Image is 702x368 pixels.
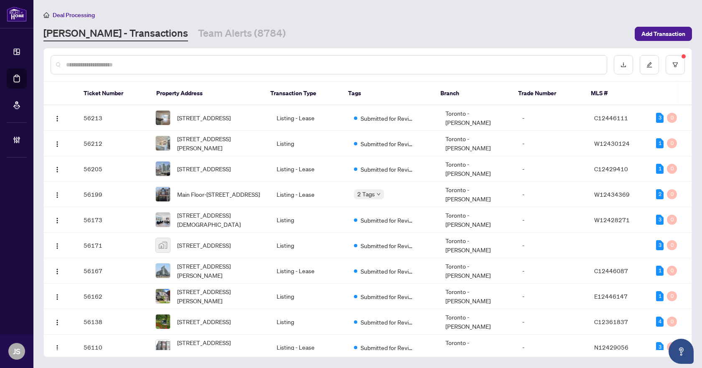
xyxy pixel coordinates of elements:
div: 1 [656,164,664,174]
img: logo [7,6,27,22]
td: Toronto - [PERSON_NAME] [439,258,516,284]
div: 0 [667,342,677,352]
span: [STREET_ADDRESS][PERSON_NAME] [177,134,263,152]
td: Toronto - [PERSON_NAME] [439,284,516,309]
span: W12430124 [594,140,630,147]
td: 56199 [77,182,149,207]
span: Submitted for Review [361,343,415,352]
span: down [376,192,381,196]
span: 2 Tags [357,189,375,199]
img: Logo [54,268,61,275]
td: 56110 [77,335,149,360]
button: Open asap [669,339,694,364]
td: - [516,156,588,182]
span: [STREET_ADDRESS] [177,317,231,326]
img: Logo [54,115,61,122]
td: Listing - Lease [270,105,347,131]
img: thumbnail-img [156,289,170,303]
td: 56167 [77,258,149,284]
img: thumbnail-img [156,340,170,354]
td: - [516,131,588,156]
button: Logo [51,239,64,252]
button: download [614,55,633,74]
span: Submitted for Review [361,139,415,148]
td: 56205 [77,156,149,182]
td: - [516,284,588,309]
th: Ticket Number [77,82,150,105]
span: Submitted for Review [361,317,415,327]
td: Listing [270,284,347,309]
span: edit [646,62,652,68]
span: C12429410 [594,165,628,173]
span: [STREET_ADDRESS][PERSON_NAME][PERSON_NAME] [177,338,263,356]
td: - [516,258,588,284]
td: 56173 [77,207,149,233]
div: 0 [667,266,677,276]
td: Toronto - [PERSON_NAME] [439,131,516,156]
span: JS [13,345,20,357]
img: Logo [54,141,61,147]
img: thumbnail-img [156,162,170,176]
span: E12446147 [594,292,628,300]
td: - [516,309,588,335]
span: [STREET_ADDRESS][PERSON_NAME] [177,261,263,280]
button: Logo [51,162,64,175]
td: - [516,335,588,360]
span: download [621,62,626,68]
span: [STREET_ADDRESS] [177,241,231,250]
td: Toronto - [PERSON_NAME] [439,309,516,335]
th: Trade Number [511,82,584,105]
td: 56212 [77,131,149,156]
td: Listing - Lease [270,335,347,360]
img: thumbnail-img [156,111,170,125]
div: 0 [667,138,677,148]
img: thumbnail-img [156,264,170,278]
td: 56171 [77,233,149,258]
td: 56138 [77,309,149,335]
a: Team Alerts (8784) [198,26,286,41]
td: Listing [270,207,347,233]
img: Logo [54,319,61,326]
div: 0 [667,164,677,174]
td: Toronto - [PERSON_NAME] [439,335,516,360]
button: Logo [51,315,64,328]
span: Submitted for Review [361,292,415,301]
span: [STREET_ADDRESS][DEMOGRAPHIC_DATA] [177,211,263,229]
span: Submitted for Review [361,114,415,123]
span: Submitted for Review [361,165,415,174]
div: 3 [656,113,664,123]
span: C12446111 [594,114,628,122]
span: filter [672,62,678,68]
td: Listing - Lease [270,156,347,182]
div: 0 [667,240,677,250]
button: Add Transaction [635,27,692,41]
div: 2 [656,189,664,199]
span: home [43,12,49,18]
span: [STREET_ADDRESS] [177,113,231,122]
img: thumbnail-img [156,136,170,150]
img: thumbnail-img [156,213,170,227]
div: 0 [667,317,677,327]
img: Logo [54,345,61,351]
div: 1 [656,266,664,276]
div: 0 [667,215,677,225]
span: W12428271 [594,216,630,223]
button: Logo [51,340,64,354]
td: - [516,233,588,258]
span: W12434369 [594,190,630,198]
div: 4 [656,317,664,327]
td: Toronto - [PERSON_NAME] [439,233,516,258]
span: Submitted for Review [361,266,415,276]
img: Logo [54,294,61,300]
img: Logo [54,243,61,249]
img: thumbnail-img [156,315,170,329]
td: Listing - Lease [270,182,347,207]
td: 56162 [77,284,149,309]
a: [PERSON_NAME] - Transactions [43,26,188,41]
span: C12361837 [594,318,628,325]
img: thumbnail-img [156,238,170,252]
div: 0 [667,291,677,301]
button: filter [666,55,685,74]
td: Listing - Lease [270,258,347,284]
button: Logo [51,213,64,226]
